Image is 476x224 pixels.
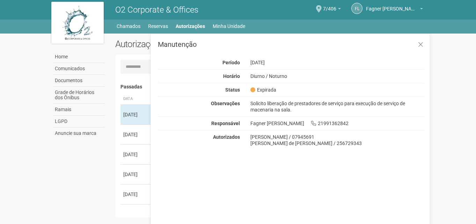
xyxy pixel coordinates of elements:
strong: Responsável [211,121,240,126]
a: FL [351,3,363,14]
strong: Período [222,60,240,65]
a: Chamados [117,21,140,31]
div: [DATE] [123,111,149,118]
strong: Horário [223,73,240,79]
div: [PERSON_NAME] de [PERSON_NAME] / 256729343 [250,140,425,146]
span: O2 Corporate & Offices [115,5,198,15]
div: [DATE] [123,191,149,198]
div: [DATE] [123,131,149,138]
div: Solicito liberação de prestadores de serviço para execução de serviço de macenaria na sala. [245,100,430,113]
div: Diurno / Noturno [245,73,430,79]
div: [DATE] [123,151,149,158]
a: Autorizações [176,21,205,31]
th: Data [120,93,152,105]
img: logo.jpg [51,2,104,44]
div: Fagner [PERSON_NAME] 21991362842 [245,120,430,127]
a: Home [53,51,105,63]
div: [PERSON_NAME] / 07945691 [250,134,425,140]
a: Grade de Horários dos Ônibus [53,87,105,104]
a: LGPD [53,116,105,128]
h3: Manutenção [158,41,424,48]
div: [DATE] [123,171,149,178]
h2: Autorizações [115,39,265,49]
div: [DATE] [245,59,430,66]
a: Anuncie sua marca [53,128,105,139]
a: Minha Unidade [213,21,245,31]
strong: Status [225,87,240,93]
strong: Autorizados [213,134,240,140]
a: 7/406 [323,7,341,13]
a: Reservas [148,21,168,31]
span: Expirada [250,87,276,93]
a: Comunicados [53,63,105,75]
a: Ramais [53,104,105,116]
a: Fagner [PERSON_NAME] [366,7,423,13]
strong: Observações [211,101,240,106]
a: Documentos [53,75,105,87]
h4: Passadas [120,84,420,89]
